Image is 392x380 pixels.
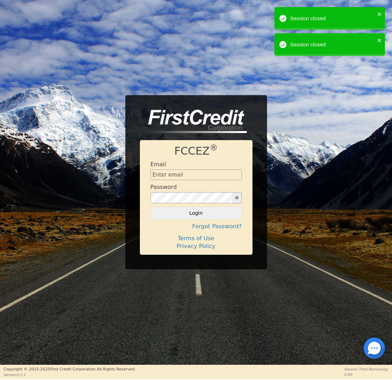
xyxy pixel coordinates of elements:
[150,184,177,190] h4: Password
[4,372,136,378] p: Version 3.2.1
[290,15,375,23] div: Session closed
[344,367,388,372] p: Session Time Remaining:
[150,161,166,168] h4: Email
[377,36,382,44] button: close
[344,372,388,377] p: 0:00
[97,367,136,372] span: All Rights Reserved.
[4,367,136,373] p: Copyright © 2015- 2025 First Credit Corporation.
[150,192,233,203] input: password
[150,223,242,230] h4: Forgot Password?
[377,10,382,18] button: close
[210,143,218,152] sup: ®
[150,207,242,219] button: Login
[150,243,242,249] h4: Privacy Policy
[150,169,242,180] input: Enter email
[150,145,242,157] h1: FCCEZ
[140,110,247,133] img: logo-CMu_cnol.png
[290,41,375,49] div: Session closed
[150,235,242,242] h4: Terms of Use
